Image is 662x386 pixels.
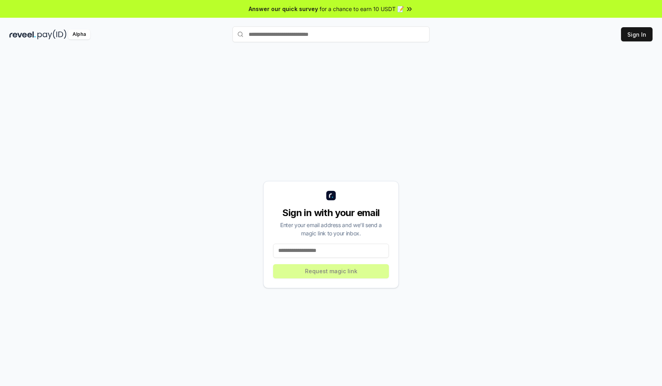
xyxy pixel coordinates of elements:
[249,5,318,13] span: Answer our quick survey
[320,5,404,13] span: for a chance to earn 10 USDT 📝
[326,191,336,200] img: logo_small
[9,30,36,39] img: reveel_dark
[273,221,389,237] div: Enter your email address and we’ll send a magic link to your inbox.
[273,207,389,219] div: Sign in with your email
[621,27,653,41] button: Sign In
[37,30,67,39] img: pay_id
[68,30,90,39] div: Alpha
